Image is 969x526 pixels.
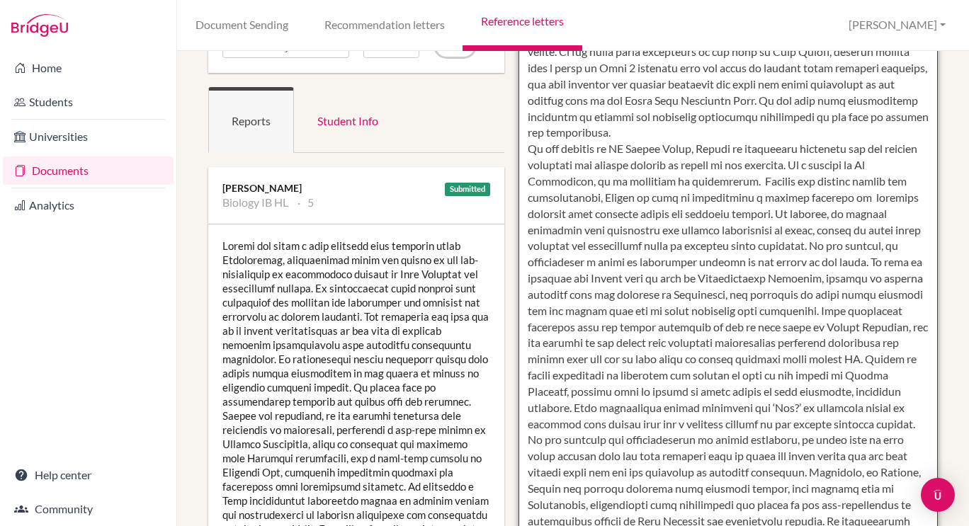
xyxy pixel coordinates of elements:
[11,14,68,37] img: Bridge-U
[297,195,314,210] li: 5
[3,122,174,151] a: Universities
[3,88,174,116] a: Students
[3,54,174,82] a: Home
[208,87,294,153] a: Reports
[445,183,490,196] div: Submitted
[3,461,174,489] a: Help center
[3,191,174,219] a: Analytics
[294,87,402,153] a: Student Info
[222,195,288,210] li: Biology IB HL
[921,478,955,512] div: Open Intercom Messenger
[3,495,174,523] a: Community
[842,12,952,38] button: [PERSON_NAME]
[3,156,174,185] a: Documents
[222,181,490,195] div: [PERSON_NAME]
